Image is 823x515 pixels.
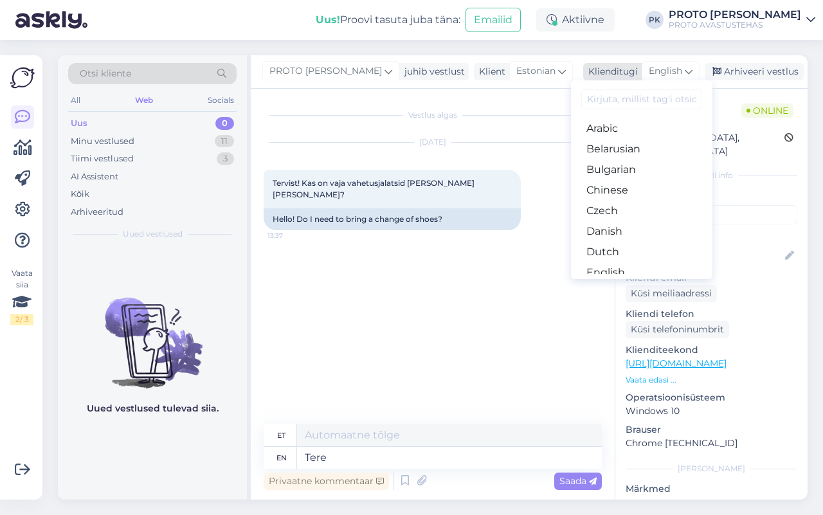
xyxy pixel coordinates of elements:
[571,201,712,221] a: Czech
[626,357,727,369] a: [URL][DOMAIN_NAME]
[58,275,247,390] img: No chats
[571,159,712,180] a: Bulgarian
[571,180,712,201] a: Chinese
[71,117,87,130] div: Uus
[68,92,83,109] div: All
[10,66,35,90] img: Askly Logo
[626,482,797,496] p: Märkmed
[581,89,702,109] input: Kirjuta, millist tag'i otsid
[571,139,712,159] a: Belarusian
[316,12,460,28] div: Proovi tasuta juba täna:
[10,314,33,325] div: 2 / 3
[264,208,521,230] div: Hello! Do I need to bring a change of shoes?
[536,8,615,32] div: Aktiivne
[132,92,156,109] div: Web
[571,221,712,242] a: Danish
[10,267,33,325] div: Vaata siia
[626,271,797,285] p: Kliendi email
[276,447,287,469] div: en
[626,437,797,450] p: Chrome [TECHNICAL_ID]
[215,135,234,148] div: 11
[626,423,797,437] p: Brauser
[559,475,597,487] span: Saada
[267,231,316,240] span: 13:37
[217,152,234,165] div: 3
[466,8,521,32] button: Emailid
[71,170,118,183] div: AI Assistent
[626,321,729,338] div: Küsi telefoninumbrit
[571,242,712,262] a: Dutch
[626,404,797,418] p: Windows 10
[626,463,797,474] div: [PERSON_NAME]
[316,14,340,26] b: Uus!
[87,402,219,415] p: Uued vestlused tulevad siia.
[264,473,389,490] div: Privaatne kommentaar
[705,63,804,80] div: Arhiveeri vestlus
[626,307,797,321] p: Kliendi telefon
[264,109,602,121] div: Vestlus algas
[516,64,556,78] span: Estonian
[264,136,602,148] div: [DATE]
[649,64,682,78] span: English
[626,374,797,386] p: Vaata edasi ...
[80,67,131,80] span: Otsi kliente
[71,135,134,148] div: Minu vestlused
[297,447,602,469] textarea: Tere
[626,343,797,357] p: Klienditeekond
[277,424,285,446] div: et
[269,64,382,78] span: PROTO [PERSON_NAME]
[123,228,183,240] span: Uued vestlused
[399,65,465,78] div: juhib vestlust
[571,262,712,283] a: English
[71,188,89,201] div: Kõik
[669,10,801,20] div: PROTO [PERSON_NAME]
[215,117,234,130] div: 0
[626,285,717,302] div: Küsi meiliaadressi
[205,92,237,109] div: Socials
[669,20,801,30] div: PROTO AVASTUSTEHAS
[571,118,712,139] a: Arabic
[71,206,123,219] div: Arhiveeritud
[273,178,476,199] span: Tervist! Kas on vaja vahetusjalatsid [PERSON_NAME] [PERSON_NAME]?
[583,65,638,78] div: Klienditugi
[669,10,815,30] a: PROTO [PERSON_NAME]PROTO AVASTUSTEHAS
[741,104,793,118] span: Online
[474,65,505,78] div: Klient
[646,11,664,29] div: PK
[71,152,134,165] div: Tiimi vestlused
[626,391,797,404] p: Operatsioonisüsteem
